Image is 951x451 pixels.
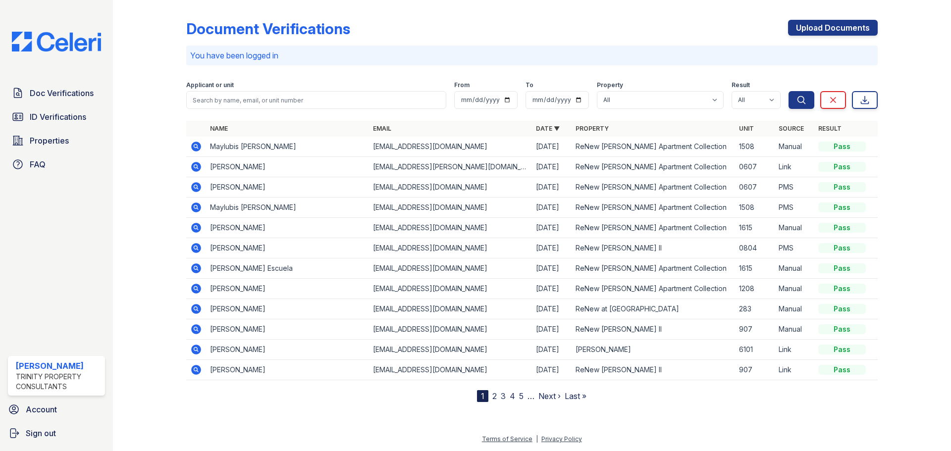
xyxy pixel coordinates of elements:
td: [PERSON_NAME] [206,238,369,258]
td: ReNew [PERSON_NAME] Apartment Collection [572,137,735,157]
td: ReNew [PERSON_NAME] Apartment Collection [572,157,735,177]
td: [PERSON_NAME] [206,157,369,177]
div: Pass [818,284,866,294]
td: [DATE] [532,238,572,258]
div: Pass [818,304,866,314]
td: PMS [775,198,814,218]
a: Properties [8,131,105,150]
a: Terms of Service [482,435,532,443]
div: Pass [818,345,866,354]
a: 2 [492,391,497,401]
a: Name [210,125,228,132]
td: ReNew [PERSON_NAME] II [572,238,735,258]
a: 5 [519,391,524,401]
a: Upload Documents [788,20,878,36]
input: Search by name, email, or unit number [186,91,446,109]
td: [DATE] [532,319,572,340]
td: ReNew [PERSON_NAME] Apartment Collection [572,198,735,218]
td: [EMAIL_ADDRESS][DOMAIN_NAME] [369,299,532,319]
td: [DATE] [532,157,572,177]
span: FAQ [30,158,46,170]
a: 3 [501,391,506,401]
td: [PERSON_NAME] [206,177,369,198]
a: Date ▼ [536,125,560,132]
td: [DATE] [532,198,572,218]
a: Unit [739,125,754,132]
td: [EMAIL_ADDRESS][DOMAIN_NAME] [369,340,532,360]
span: ID Verifications [30,111,86,123]
a: Privacy Policy [541,435,582,443]
td: [EMAIL_ADDRESS][DOMAIN_NAME] [369,360,532,380]
label: Result [732,81,750,89]
td: [PERSON_NAME] [206,279,369,299]
a: Sign out [4,423,109,443]
td: 1508 [735,137,775,157]
td: Manual [775,137,814,157]
a: Email [373,125,391,132]
a: Account [4,400,109,419]
span: Account [26,403,57,415]
td: [EMAIL_ADDRESS][DOMAIN_NAME] [369,279,532,299]
label: From [454,81,470,89]
td: ReNew [PERSON_NAME] II [572,360,735,380]
div: | [536,435,538,443]
td: [EMAIL_ADDRESS][DOMAIN_NAME] [369,258,532,279]
td: PMS [775,177,814,198]
td: Link [775,157,814,177]
div: Pass [818,243,866,253]
td: 0607 [735,177,775,198]
img: CE_Logo_Blue-a8612792a0a2168367f1c8372b55b34899dd931a85d93a1a3d3e32e68fde9ad4.png [4,32,109,51]
td: Maylubis [PERSON_NAME] [206,198,369,218]
div: Document Verifications [186,20,350,38]
td: [DATE] [532,218,572,238]
div: Pass [818,365,866,375]
td: [DATE] [532,360,572,380]
div: Pass [818,202,866,212]
a: Result [818,125,842,132]
a: 4 [510,391,515,401]
td: Manual [775,299,814,319]
a: Property [576,125,609,132]
a: Next › [538,391,561,401]
td: [DATE] [532,299,572,319]
span: Properties [30,135,69,147]
td: [EMAIL_ADDRESS][DOMAIN_NAME] [369,198,532,218]
td: ReNew [PERSON_NAME] Apartment Collection [572,258,735,279]
td: [PERSON_NAME] [206,319,369,340]
td: [PERSON_NAME] [572,340,735,360]
td: [EMAIL_ADDRESS][DOMAIN_NAME] [369,218,532,238]
span: Doc Verifications [30,87,94,99]
td: ReNew [PERSON_NAME] Apartment Collection [572,177,735,198]
p: You have been logged in [190,50,874,61]
td: 0804 [735,238,775,258]
a: Doc Verifications [8,83,105,103]
span: … [528,390,534,402]
td: Manual [775,319,814,340]
div: Pass [818,142,866,151]
td: 1208 [735,279,775,299]
a: Source [779,125,804,132]
td: [EMAIL_ADDRESS][DOMAIN_NAME] [369,177,532,198]
div: Pass [818,223,866,233]
td: Link [775,360,814,380]
td: 1615 [735,218,775,238]
td: ReNew [PERSON_NAME] II [572,319,735,340]
td: Manual [775,218,814,238]
td: [DATE] [532,177,572,198]
td: 6101 [735,340,775,360]
span: Sign out [26,427,56,439]
a: FAQ [8,154,105,174]
td: ReNew at [GEOGRAPHIC_DATA] [572,299,735,319]
div: Pass [818,324,866,334]
div: Pass [818,162,866,172]
td: Manual [775,258,814,279]
div: Trinity Property Consultants [16,372,101,392]
td: [PERSON_NAME] [206,218,369,238]
td: 1508 [735,198,775,218]
td: Manual [775,279,814,299]
td: 907 [735,319,775,340]
td: ReNew [PERSON_NAME] Apartment Collection [572,279,735,299]
label: To [526,81,533,89]
td: [DATE] [532,258,572,279]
